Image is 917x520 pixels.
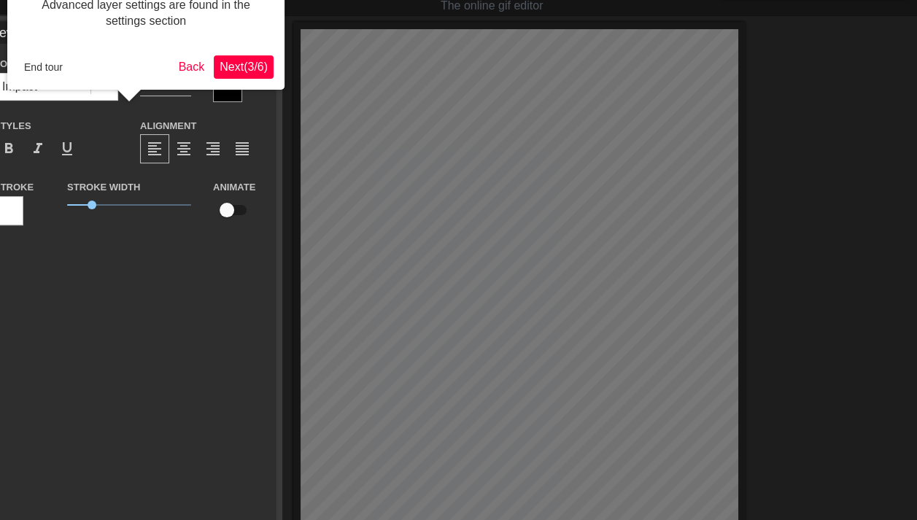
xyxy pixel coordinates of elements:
label: Stroke Width [67,180,140,195]
span: format_align_center [175,140,193,158]
span: format_align_left [146,140,163,158]
span: format_underline [58,140,76,158]
div: Impact [2,78,37,96]
span: format_align_right [204,140,222,158]
span: format_italic [29,140,47,158]
label: Alignment [140,119,196,133]
button: Next [214,55,274,79]
label: Animate [213,180,255,195]
span: Next ( 3 / 6 ) [220,61,268,73]
button: Back [173,55,211,79]
span: format_align_justify [233,140,251,158]
button: End tour [18,56,69,78]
